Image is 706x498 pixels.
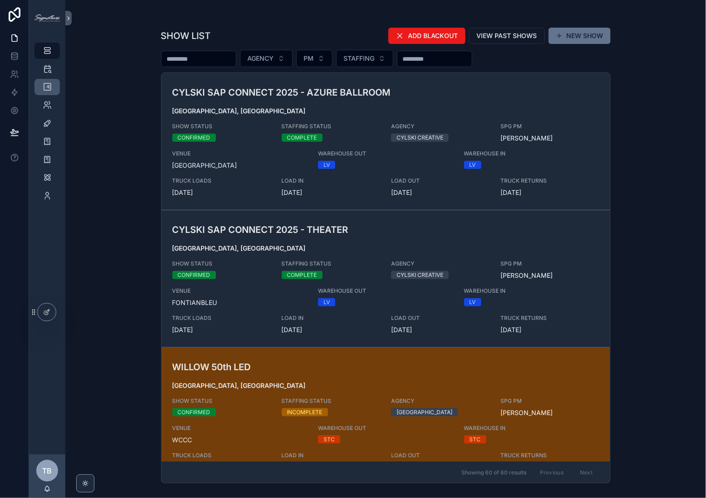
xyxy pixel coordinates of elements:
[287,271,317,279] div: COMPLETE
[29,36,65,216] div: scrollable content
[470,435,481,444] div: STC
[34,15,60,22] img: App logo
[549,28,611,44] button: NEW SHOW
[391,260,490,267] span: AGENCY
[172,325,271,334] span: [DATE]
[391,177,490,184] span: LOAD OUT
[178,408,211,416] div: CONFIRMED
[172,314,271,322] span: TRUCK LOADS
[162,210,610,348] a: CYLSKI SAP CONNECT 2025 - THEATER[GEOGRAPHIC_DATA], [GEOGRAPHIC_DATA]SHOW STATUSCONFIRMEDSTAFFING...
[287,408,323,416] div: INCOMPLETE
[287,134,317,142] div: COMPLETE
[500,271,553,280] a: [PERSON_NAME]
[178,271,211,279] div: CONFIRMED
[282,177,380,184] span: LOAD IN
[43,465,52,476] span: TB
[172,188,271,197] span: [DATE]
[324,161,330,169] div: LV
[461,469,526,476] span: Showing 60 of 60 results
[172,298,308,307] span: FONTIANBLEU
[397,271,443,279] div: CYLSKI CREATIVE
[172,425,308,432] span: VENUE
[397,134,443,142] div: CYLSKI CREATIVE
[161,29,211,42] h1: SHOW LIST
[344,54,375,63] span: STAFFING
[324,435,335,444] div: STC
[172,223,453,237] h3: CYLSKI SAP CONNECT 2025 - THEATER
[391,314,490,322] span: LOAD OUT
[391,452,490,459] span: LOAD OUT
[500,452,599,459] span: TRUCK RETURNS
[397,408,452,416] div: [GEOGRAPHIC_DATA]
[282,260,380,267] span: STAFFING STATUS
[500,397,599,405] span: SPG PM
[391,325,490,334] span: [DATE]
[336,50,393,67] button: Select Button
[500,408,553,417] a: [PERSON_NAME]
[304,54,314,63] span: PM
[172,107,306,115] strong: [GEOGRAPHIC_DATA], [GEOGRAPHIC_DATA]
[172,287,308,295] span: VENUE
[172,244,306,252] strong: [GEOGRAPHIC_DATA], [GEOGRAPHIC_DATA]
[391,188,490,197] span: [DATE]
[162,73,610,210] a: CYLSKI SAP CONNECT 2025 - AZURE BALLROOM[GEOGRAPHIC_DATA], [GEOGRAPHIC_DATA]SHOW STATUSCONFIRMEDS...
[318,287,453,295] span: WAREHOUSE OUT
[172,150,308,157] span: VENUE
[470,161,476,169] div: LV
[464,425,563,432] span: WAREHOUSE IN
[477,31,537,40] span: VIEW PAST SHOWS
[172,397,271,405] span: SHOW STATUS
[391,123,490,130] span: AGENCY
[172,86,453,99] h3: CYLSKI SAP CONNECT 2025 - AZURE BALLROOM
[408,31,458,40] span: ADD BLACKOUT
[318,425,453,432] span: WAREHOUSE OUT
[240,50,293,67] button: Select Button
[282,397,380,405] span: STAFFING STATUS
[282,452,380,459] span: LOAD IN
[470,298,476,306] div: LV
[282,314,380,322] span: LOAD IN
[282,325,380,334] span: [DATE]
[464,287,563,295] span: WAREHOUSE IN
[500,260,599,267] span: SPG PM
[324,298,330,306] div: LV
[469,28,545,44] button: VIEW PAST SHOWS
[178,134,211,142] div: CONFIRMED
[172,161,308,170] span: [GEOGRAPHIC_DATA]
[162,348,610,485] a: WILLOW 50th LED[GEOGRAPHIC_DATA], [GEOGRAPHIC_DATA]SHOW STATUSCONFIRMEDSTAFFING STATUSINCOMPLETEA...
[391,397,490,405] span: AGENCY
[172,452,271,459] span: TRUCK LOADS
[172,260,271,267] span: SHOW STATUS
[172,435,308,445] span: WCCC
[172,177,271,184] span: TRUCK LOADS
[172,360,453,374] h3: WILLOW 50th LED
[500,188,599,197] span: [DATE]
[500,134,553,143] a: [PERSON_NAME]
[318,150,453,157] span: WAREHOUSE OUT
[282,123,380,130] span: STAFFING STATUS
[248,54,274,63] span: AGENCY
[500,123,599,130] span: SPG PM
[388,28,466,44] button: ADD BLACKOUT
[296,50,333,67] button: Select Button
[172,382,306,389] strong: [GEOGRAPHIC_DATA], [GEOGRAPHIC_DATA]
[282,188,380,197] span: [DATE]
[500,314,599,322] span: TRUCK RETURNS
[500,177,599,184] span: TRUCK RETURNS
[500,325,599,334] span: [DATE]
[464,150,563,157] span: WAREHOUSE IN
[172,123,271,130] span: SHOW STATUS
